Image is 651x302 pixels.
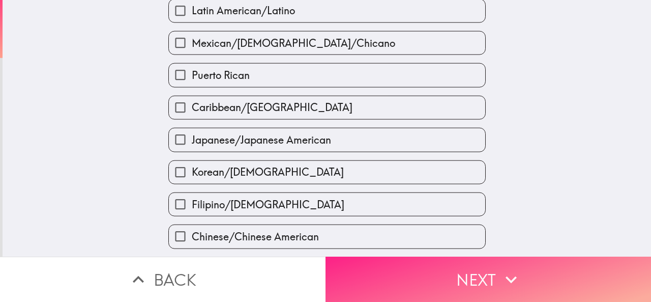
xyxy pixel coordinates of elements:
[325,257,651,302] button: Next
[169,128,485,151] button: Japanese/Japanese American
[192,100,352,115] span: Caribbean/[GEOGRAPHIC_DATA]
[169,32,485,54] button: Mexican/[DEMOGRAPHIC_DATA]/Chicano
[192,4,295,18] span: Latin American/Latino
[192,133,331,147] span: Japanese/Japanese American
[192,197,344,211] span: Filipino/[DEMOGRAPHIC_DATA]
[192,165,344,179] span: Korean/[DEMOGRAPHIC_DATA]
[169,96,485,119] button: Caribbean/[GEOGRAPHIC_DATA]
[192,68,250,83] span: Puerto Rican
[169,64,485,87] button: Puerto Rican
[192,36,395,50] span: Mexican/[DEMOGRAPHIC_DATA]/Chicano
[192,230,319,244] span: Chinese/Chinese American
[169,193,485,216] button: Filipino/[DEMOGRAPHIC_DATA]
[169,225,485,248] button: Chinese/Chinese American
[169,160,485,183] button: Korean/[DEMOGRAPHIC_DATA]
